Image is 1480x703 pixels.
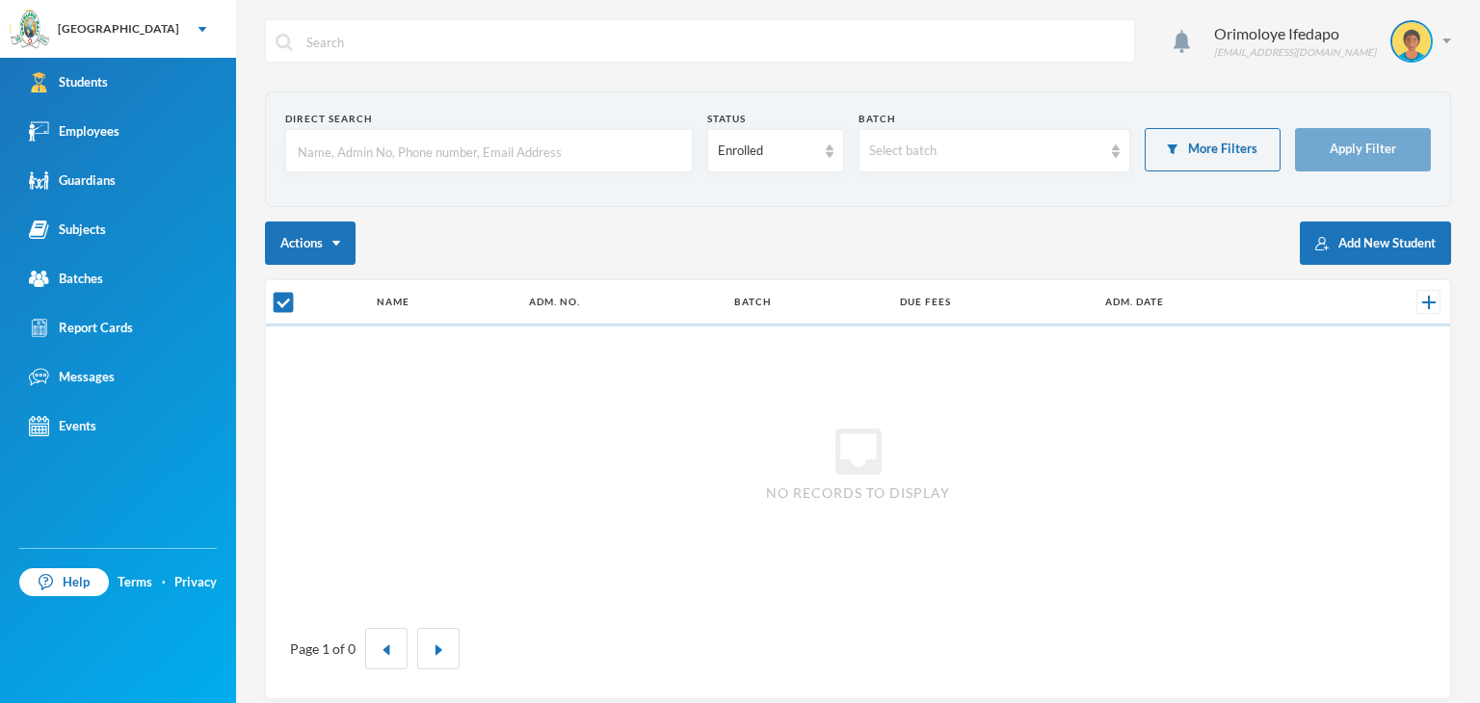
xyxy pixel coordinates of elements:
[304,20,1124,64] input: Search
[174,573,217,592] a: Privacy
[367,280,519,325] th: Name
[707,112,843,126] div: Status
[29,269,103,289] div: Batches
[29,220,106,240] div: Subjects
[1145,128,1281,171] button: More Filters
[29,367,115,387] div: Messages
[265,221,356,265] button: Actions
[29,416,96,436] div: Events
[519,280,725,325] th: Adm. No.
[290,638,356,659] div: Page 1 of 0
[1392,22,1431,61] img: STUDENT
[296,130,682,173] input: Name, Admin No, Phone number, Email Address
[29,72,108,92] div: Students
[1422,296,1436,309] img: +
[29,318,133,338] div: Report Cards
[1214,45,1376,60] div: [EMAIL_ADDRESS][DOMAIN_NAME]
[859,112,1130,126] div: Batch
[29,121,119,142] div: Employees
[29,170,116,191] div: Guardians
[1300,221,1451,265] button: Add New Student
[869,142,1102,161] div: Select batch
[285,112,693,126] div: Direct Search
[276,34,293,51] img: search
[828,421,889,482] i: inbox
[718,142,815,161] div: Enrolled
[19,568,109,597] a: Help
[766,482,950,503] span: No records to display
[1295,128,1431,171] button: Apply Filter
[11,11,49,49] img: logo
[162,573,166,592] div: ·
[118,573,152,592] a: Terms
[1096,280,1323,325] th: Adm. Date
[1214,22,1376,45] div: Orimoloye Ifedapo
[58,20,179,38] div: [GEOGRAPHIC_DATA]
[725,280,890,325] th: Batch
[890,280,1096,325] th: Due Fees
